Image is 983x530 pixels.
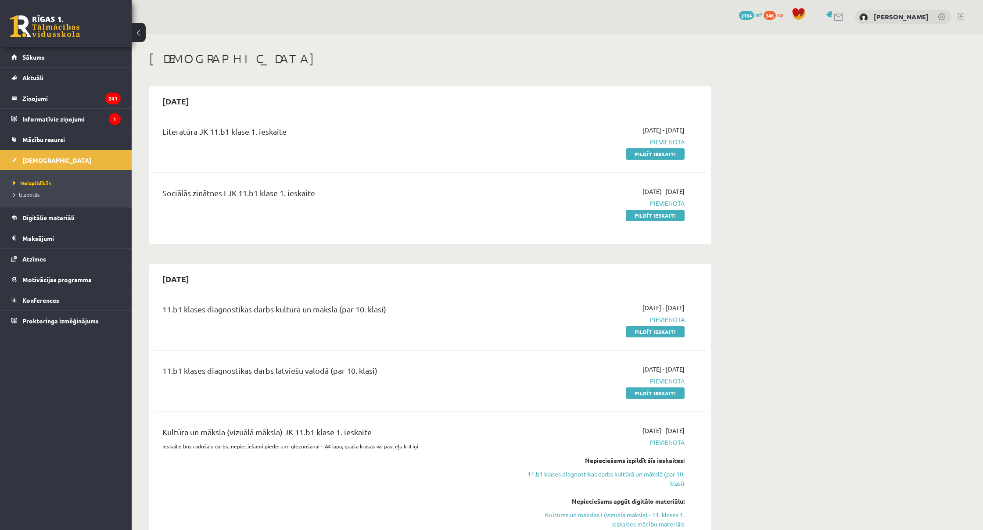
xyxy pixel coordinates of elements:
a: Pildīt ieskaiti [626,387,685,399]
h2: [DATE] [154,91,198,111]
a: Kultūras un mākslas I (vizuālā māksla) - 11. klases 1. ieskaites mācību materiāls [519,510,685,529]
a: Izlabotās [13,190,123,198]
a: Motivācijas programma [11,269,121,290]
legend: Maksājumi [22,228,121,248]
div: Literatūra JK 11.b1 klase 1. ieskaite [162,125,506,142]
a: Neizpildītās [13,179,123,187]
span: Konferences [22,296,59,304]
span: Izlabotās [13,191,39,198]
a: Proktoringa izmēģinājums [11,311,121,331]
a: Mācību resursi [11,129,121,150]
a: Pildīt ieskaiti [626,210,685,221]
p: Ieskaitē būs radošais darbs, nepieciešami piederumi gleznošanai – A4 lapa, guaša krāsas vai paste... [162,442,506,450]
a: Aktuāli [11,68,121,88]
span: [DATE] - [DATE] [642,426,685,435]
a: 2164 mP [739,11,762,18]
div: Sociālās zinātnes I JK 11.b1 klase 1. ieskaite [162,187,506,203]
span: [DATE] - [DATE] [642,125,685,135]
div: 11.b1 klases diagnostikas darbs latviešu valodā (par 10. klasi) [162,365,506,381]
i: 1 [109,113,121,125]
a: Ziņojumi241 [11,88,121,108]
span: Digitālie materiāli [22,214,75,222]
span: [DATE] - [DATE] [642,365,685,374]
a: Maksājumi [11,228,121,248]
span: mP [755,11,762,18]
legend: Informatīvie ziņojumi [22,109,121,129]
a: Informatīvie ziņojumi1 [11,109,121,129]
span: 346 [764,11,776,20]
img: Darja Budkina [859,13,868,22]
legend: Ziņojumi [22,88,121,108]
span: [DEMOGRAPHIC_DATA] [22,156,91,164]
div: Nepieciešams apgūt digitālo materiālu: [519,497,685,506]
a: 11.b1 klases diagnostikas darbs kultūrā un mākslā (par 10. klasi) [519,469,685,488]
span: Neizpildītās [13,179,51,186]
span: Pievienota [519,315,685,324]
span: [DATE] - [DATE] [642,187,685,196]
span: Pievienota [519,199,685,208]
span: 2164 [739,11,754,20]
a: Pildīt ieskaiti [626,326,685,337]
a: [DEMOGRAPHIC_DATA] [11,150,121,170]
a: Digitālie materiāli [11,208,121,228]
h2: [DATE] [154,269,198,289]
a: Rīgas 1. Tālmācības vidusskola [10,15,80,37]
div: 11.b1 klases diagnostikas darbs kultūrā un mākslā (par 10. klasi) [162,303,506,319]
div: Kultūra un māksla (vizuālā māksla) JK 11.b1 klase 1. ieskaite [162,426,506,442]
h1: [DEMOGRAPHIC_DATA] [149,51,711,66]
i: 241 [105,93,121,104]
span: Atzīmes [22,255,46,263]
span: Motivācijas programma [22,276,92,283]
span: Pievienota [519,438,685,447]
span: Mācību resursi [22,136,65,143]
a: Sākums [11,47,121,67]
a: Atzīmes [11,249,121,269]
span: xp [777,11,783,18]
a: Konferences [11,290,121,310]
span: Proktoringa izmēģinājums [22,317,99,325]
div: Nepieciešams izpildīt šīs ieskaites: [519,456,685,465]
a: 346 xp [764,11,787,18]
span: Sākums [22,53,45,61]
span: [DATE] - [DATE] [642,303,685,312]
span: Pievienota [519,137,685,147]
span: Aktuāli [22,74,43,82]
span: Pievienota [519,376,685,386]
a: Pildīt ieskaiti [626,148,685,160]
a: [PERSON_NAME] [874,12,929,21]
